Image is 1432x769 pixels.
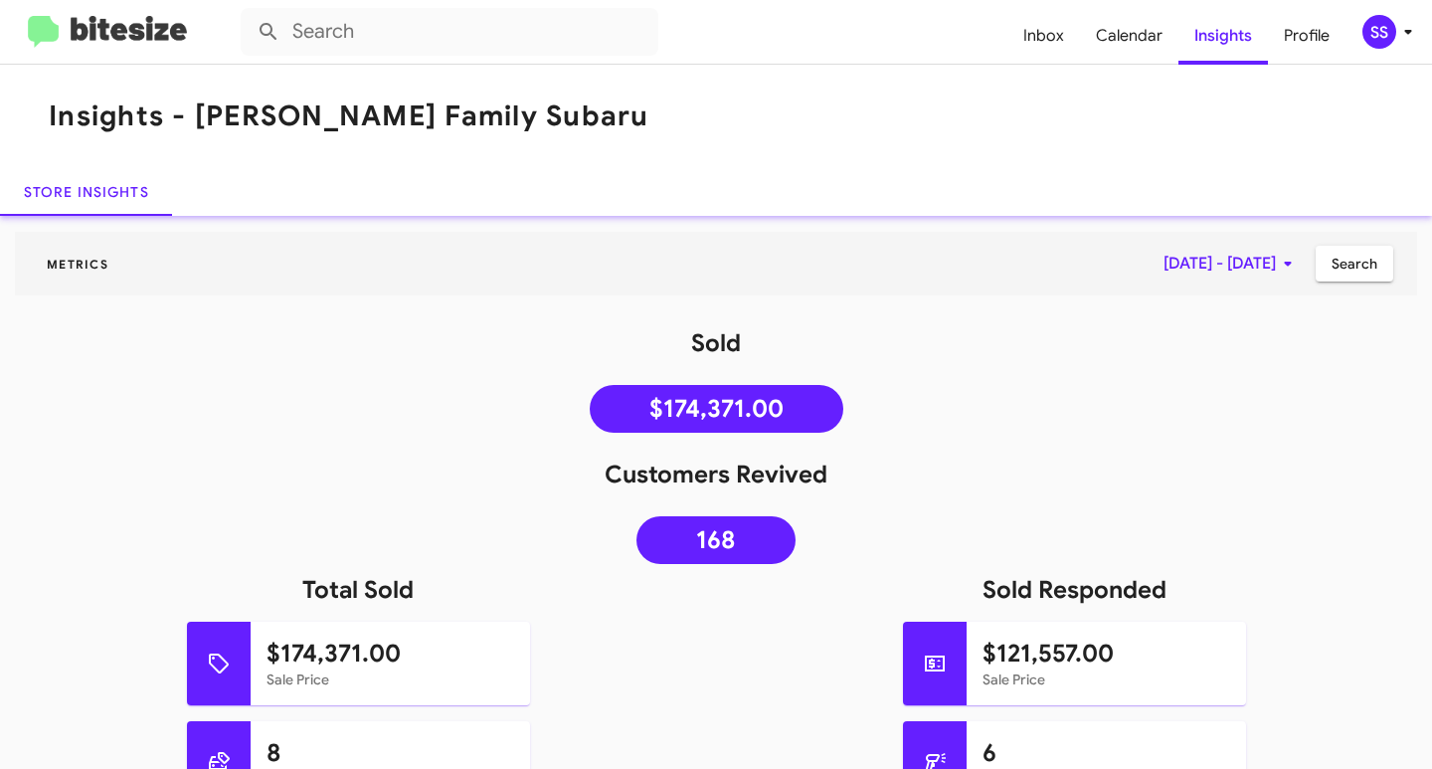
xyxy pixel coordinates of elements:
[1332,246,1377,282] span: Search
[983,638,1230,670] h1: $121,557.00
[49,100,649,132] h1: Insights - [PERSON_NAME] Family Subaru
[983,737,1230,769] h1: 6
[983,670,1230,689] mat-card-subtitle: Sale Price
[1178,7,1268,65] a: Insights
[696,530,736,550] span: 168
[31,257,124,272] span: Metrics
[1316,246,1393,282] button: Search
[716,574,1432,606] h1: Sold Responded
[1148,246,1316,282] button: [DATE] - [DATE]
[649,399,784,419] span: $174,371.00
[1080,7,1178,65] a: Calendar
[1345,15,1410,49] button: SS
[1362,15,1396,49] div: SS
[267,670,514,689] mat-card-subtitle: Sale Price
[267,638,514,670] h1: $174,371.00
[267,737,514,769] h1: 8
[241,8,658,56] input: Search
[1163,246,1300,282] span: [DATE] - [DATE]
[1268,7,1345,65] a: Profile
[1007,7,1080,65] a: Inbox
